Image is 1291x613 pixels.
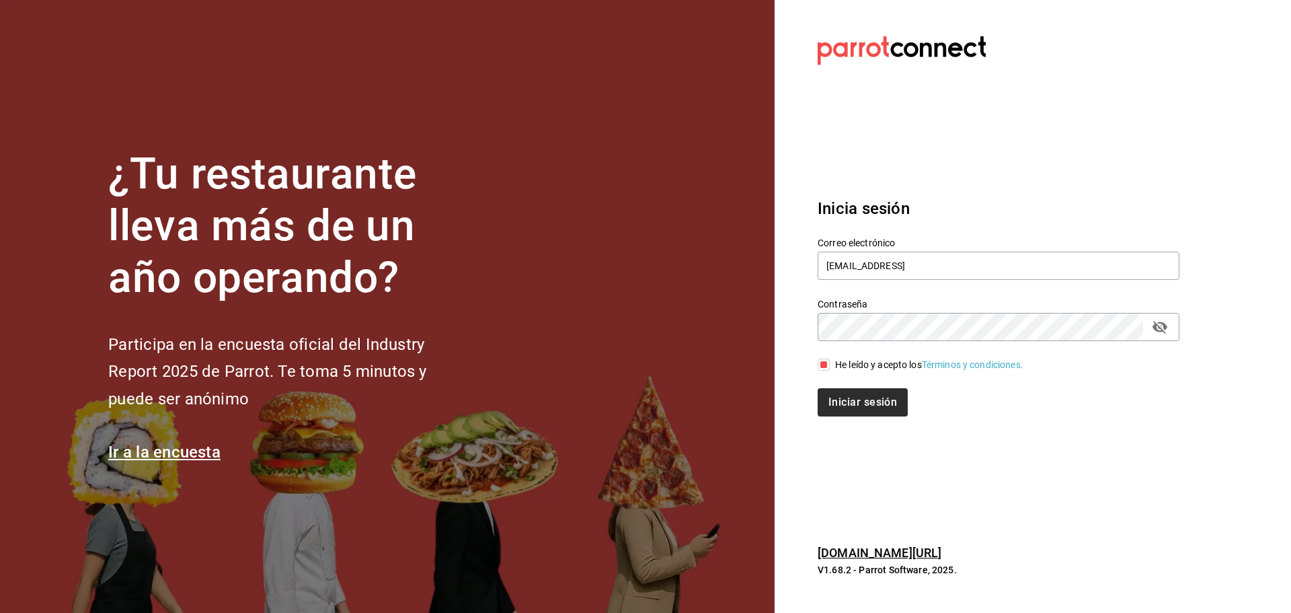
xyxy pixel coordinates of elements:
[818,388,908,417] button: Iniciar sesión
[108,443,221,462] a: Ir a la encuesta
[818,563,1179,577] p: V1.68.2 - Parrot Software, 2025.
[1148,316,1171,338] button: passwordField
[818,196,1179,221] h3: Inicia sesión
[108,331,471,413] h2: Participa en la encuesta oficial del Industry Report 2025 de Parrot. Te toma 5 minutos y puede se...
[835,358,1023,372] div: He leído y acepto los
[818,252,1179,280] input: Ingresa tu correo electrónico
[922,359,1023,370] a: Términos y condiciones.
[818,546,941,560] a: [DOMAIN_NAME][URL]
[818,238,1179,248] label: Correo electrónico
[818,299,1179,309] label: Contraseña
[108,149,471,303] h1: ¿Tu restaurante lleva más de un año operando?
